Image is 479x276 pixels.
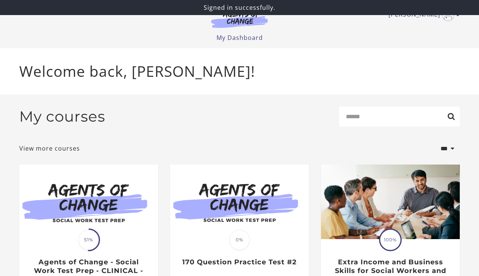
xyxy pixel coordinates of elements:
p: Welcome back, [PERSON_NAME]! [19,60,460,82]
h3: 170 Question Practice Test #2 [178,258,301,267]
span: 51% [78,230,99,250]
a: My Dashboard [216,34,263,42]
span: 0% [229,230,250,250]
img: Agents of Change Logo [203,11,276,28]
a: Toggle menu [388,9,456,21]
span: 100% [380,230,401,250]
a: View more courses [19,144,80,153]
h2: My courses [19,108,105,125]
p: Signed in successfully. [3,3,476,12]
